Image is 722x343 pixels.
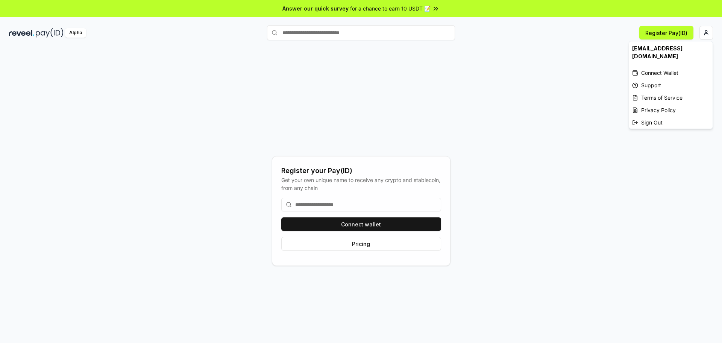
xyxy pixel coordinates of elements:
div: Connect Wallet [629,67,713,79]
a: Support [629,79,713,91]
div: Sign Out [629,116,713,129]
a: Privacy Policy [629,104,713,116]
a: Terms of Service [629,91,713,104]
div: [EMAIL_ADDRESS][DOMAIN_NAME] [629,41,713,63]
